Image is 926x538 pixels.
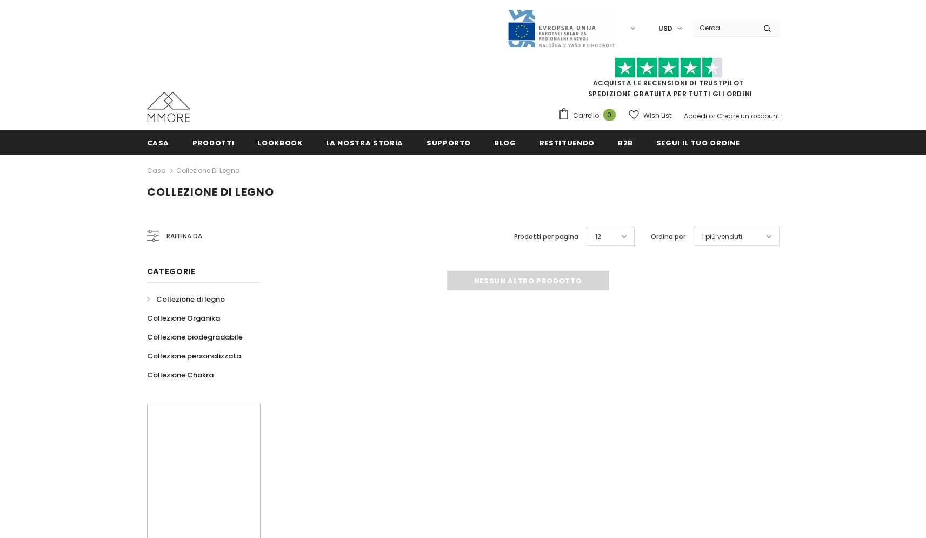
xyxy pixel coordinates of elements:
a: Collezione Chakra [147,366,214,384]
span: Collezione personalizzata [147,351,241,361]
span: Collezione Chakra [147,370,214,380]
a: Collezione di legno [147,290,225,309]
img: Fidati di Pilot Stars [615,57,723,78]
span: Collezione di legno [147,184,274,200]
a: Casa [147,164,166,177]
span: Blog [494,138,516,148]
label: Prodotti per pagina [514,231,578,242]
a: Blog [494,130,516,155]
a: Casa [147,130,170,155]
span: Lookbook [257,138,302,148]
a: Collezione biodegradabile [147,328,243,347]
a: supporto [427,130,471,155]
label: Ordina per [651,231,685,242]
a: La nostra storia [326,130,403,155]
a: Segui il tuo ordine [656,130,740,155]
a: Accedi [684,111,707,121]
a: Creare un account [717,111,780,121]
span: I più venduti [702,231,742,242]
a: Javni Razpis [507,23,615,32]
span: Prodotti [192,138,234,148]
span: 0 [603,109,616,121]
span: USD [658,23,672,34]
a: Wish List [629,106,671,125]
a: Collezione Organika [147,309,220,328]
a: Collezione personalizzata [147,347,241,366]
span: 12 [595,231,601,242]
span: La nostra storia [326,138,403,148]
span: Collezione biodegradabile [147,332,243,342]
a: Prodotti [192,130,234,155]
span: Collezione Organika [147,313,220,323]
span: Carrello [573,110,599,121]
span: Collezione di legno [156,294,225,304]
a: Collezione di legno [176,166,239,175]
a: B2B [618,130,633,155]
a: Restituendo [539,130,595,155]
img: Casi MMORE [147,92,190,122]
span: Raffina da [166,230,202,242]
span: SPEDIZIONE GRATUITA PER TUTTI GLI ORDINI [558,62,780,98]
a: Lookbook [257,130,302,155]
input: Search Site [693,20,755,36]
span: or [709,111,715,121]
span: Wish List [643,110,671,121]
span: Categorie [147,266,196,277]
a: Carrello 0 [558,108,621,124]
a: Acquista le recensioni di TrustPilot [593,78,744,88]
span: Segui il tuo ordine [656,138,740,148]
span: Restituendo [539,138,595,148]
span: B2B [618,138,633,148]
span: supporto [427,138,471,148]
img: Javni Razpis [507,9,615,48]
span: Casa [147,138,170,148]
